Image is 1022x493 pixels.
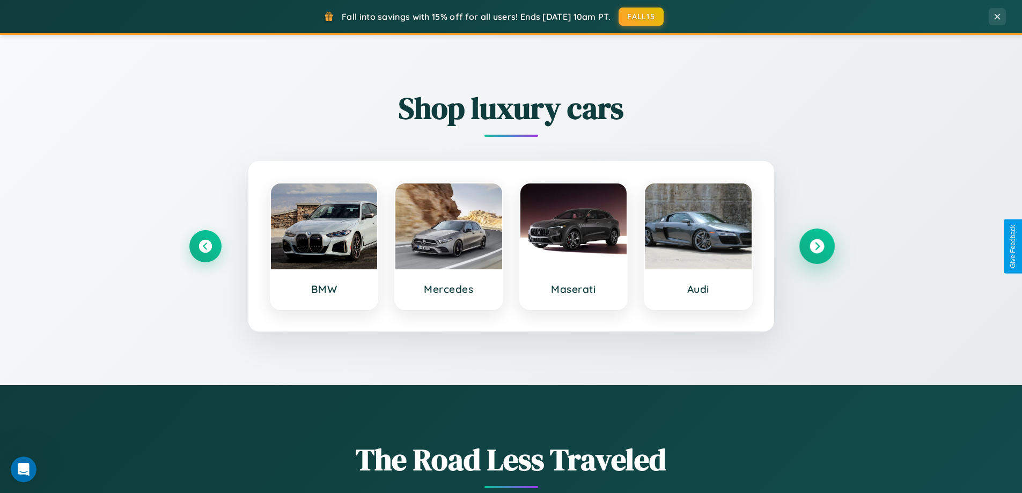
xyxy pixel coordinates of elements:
[282,283,367,296] h3: BMW
[189,87,833,129] h2: Shop luxury cars
[11,457,36,482] iframe: Intercom live chat
[406,283,491,296] h3: Mercedes
[342,11,611,22] span: Fall into savings with 15% off for all users! Ends [DATE] 10am PT.
[619,8,664,26] button: FALL15
[189,439,833,480] h1: The Road Less Traveled
[656,283,741,296] h3: Audi
[531,283,616,296] h3: Maserati
[1009,225,1017,268] div: Give Feedback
